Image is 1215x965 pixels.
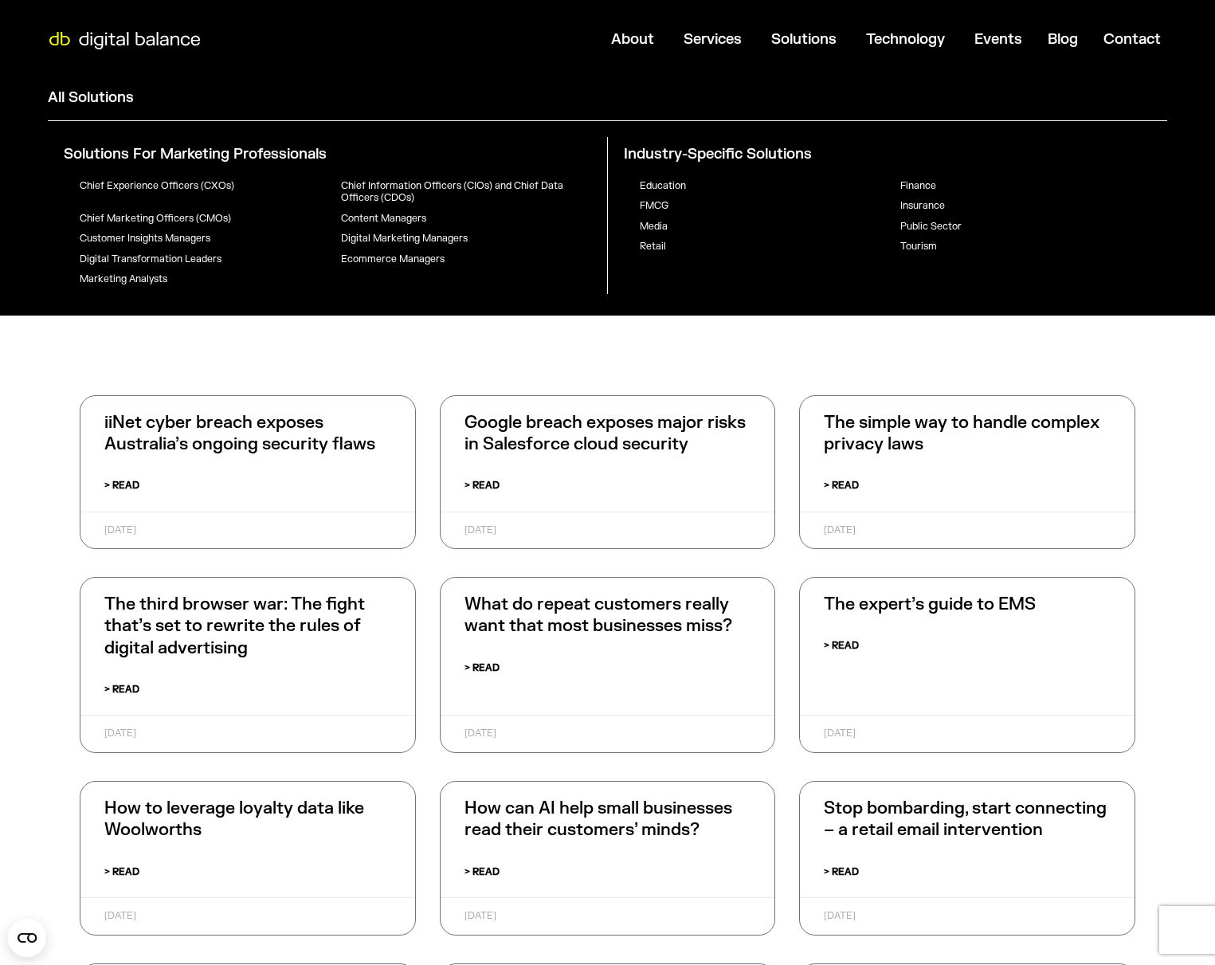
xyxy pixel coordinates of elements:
[640,199,668,212] a: FMCG
[104,524,136,536] span: [DATE]
[464,798,732,841] a: How can AI help small businesses read their customers’ minds?
[900,199,945,212] a: Insurance
[464,727,496,739] span: [DATE]
[40,32,210,49] img: Digital Balance logo
[824,524,856,536] span: [DATE]
[104,798,364,841] a: How to leverage loyalty data like Woolworths
[824,637,859,655] a: Read more about The expert’s guide to EMS
[824,412,1099,455] a: The simple way to handle complex privacy laws
[464,909,496,922] span: [DATE]
[341,232,468,245] a: Digital Marketing Managers
[64,145,607,163] h3: Solutions For Marketing Professionals
[611,30,654,49] a: About
[624,145,1167,163] h3: Industry-Specific Solutions
[48,88,134,107] a: All Solutions
[104,909,136,922] span: [DATE]
[824,727,856,739] span: [DATE]
[341,179,563,205] a: Chief Information Officers (CIOs) and Chief Data Officers (CDOs)
[464,659,500,677] a: Read more about What do repeat customers really want that most businesses miss?
[104,594,365,659] a: The third browser war: The fight that’s set to rewrite the rules of digital advertising
[464,594,732,637] a: What do repeat customers really want that most businesses miss?
[104,863,139,881] a: Read more about How to leverage loyalty data like Woolworths
[104,727,136,739] span: [DATE]
[8,919,46,957] button: Open CMP widget
[640,220,668,233] a: Media
[80,253,221,265] a: Digital Transformation Leaders
[104,412,375,455] a: iiNet cyber breach exposes Australia’s ongoing security flaws
[824,477,859,495] a: Read more about The simple way to handle complex privacy laws
[80,232,210,245] a: Customer Insights Managers
[464,412,746,455] a: Google breach exposes major risks in Salesforce cloud security
[900,179,936,192] a: Finance
[866,30,945,49] a: Technology
[80,273,167,285] a: Marketing Analysts
[640,240,666,253] a: Retail
[104,477,139,495] a: Read more about iiNet cyber breach exposes Australia’s ongoing security flaws
[1103,30,1161,49] a: Contact
[824,594,1036,615] a: The expert’s guide to EMS
[80,179,234,192] a: Chief Experience Officers (CXOs)
[900,220,962,233] a: Public Sector
[900,240,937,253] a: Tourism
[211,24,1174,55] nav: Menu
[464,863,500,881] a: Read more about How can AI help small businesses read their customers’ minds?
[824,863,859,881] a: Read more about Stop bombarding, start connecting – a retail email intervention
[684,30,742,49] a: Services
[824,909,856,922] span: [DATE]
[464,477,500,495] a: Read more about Google breach exposes major risks in Salesforce cloud security
[974,30,1022,49] a: Events
[1048,30,1078,49] a: Blog
[640,179,686,192] a: Education
[464,524,496,536] span: [DATE]
[824,798,1107,841] a: Stop bombarding, start connecting – a retail email intervention
[771,30,837,49] a: Solutions
[341,212,426,225] a: Content Managers
[80,212,231,225] a: Chief Marketing Officers (CMOs)
[104,681,139,699] a: Read more about The third browser war: The fight that’s set to rewrite the rules of digital adver...
[341,253,445,265] a: Ecommerce Managers
[211,24,1174,55] div: Menu Toggle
